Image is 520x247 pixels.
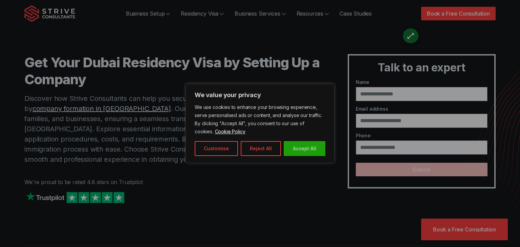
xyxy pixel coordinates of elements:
p: We value your privacy [195,91,325,99]
div: We value your privacy [186,84,334,163]
button: Accept All [284,141,325,156]
p: We use cookies to enhance your browsing experience, serve personalised ads or content, and analys... [195,103,325,136]
a: Cookie Policy [215,128,246,135]
button: Customise [195,141,238,156]
button: Reject All [241,141,281,156]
